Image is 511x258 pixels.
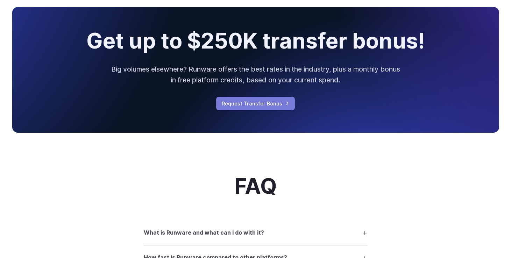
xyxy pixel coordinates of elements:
h2: FAQ [234,175,277,198]
summary: What is Runware and what can I do with it? [144,226,368,239]
p: Big volumes elsewhere? Runware offers the best rates in the industry, plus a monthly bonus in fre... [110,64,401,85]
a: Request Transfer Bonus [216,97,295,110]
h2: Get up to $250K transfer bonus! [86,29,425,53]
h3: What is Runware and what can I do with it? [144,228,264,237]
